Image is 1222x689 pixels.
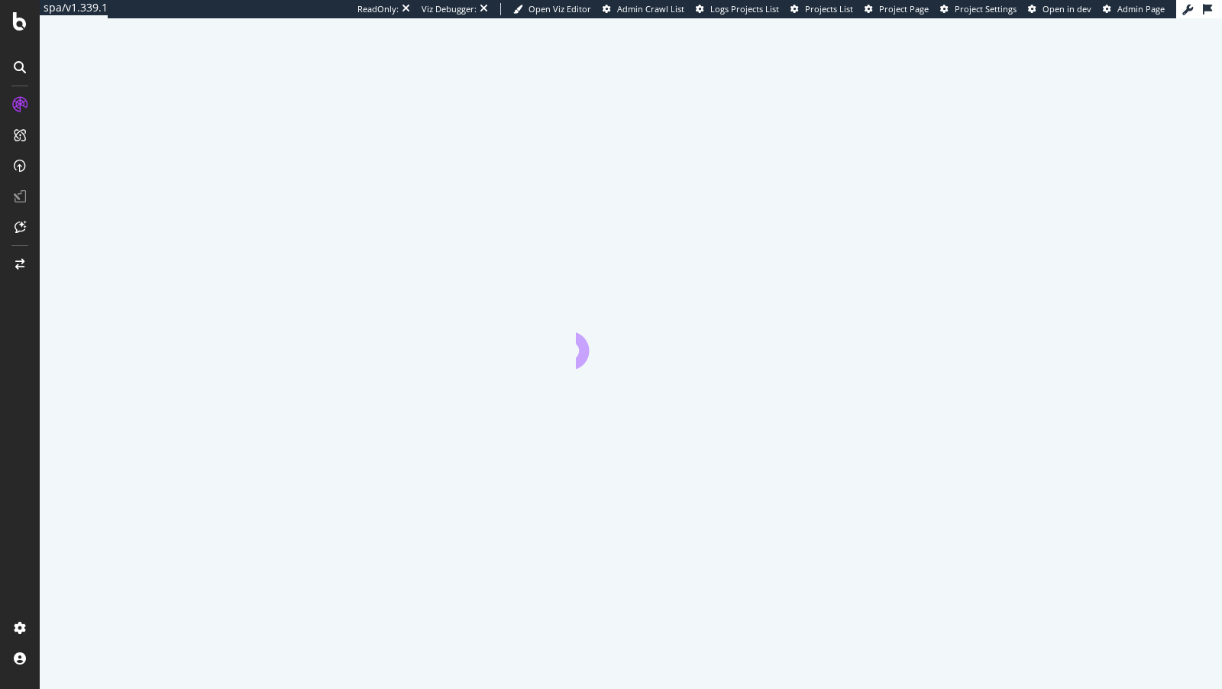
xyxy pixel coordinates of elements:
[1043,3,1091,15] span: Open in dev
[955,3,1017,15] span: Project Settings
[940,3,1017,15] a: Project Settings
[422,3,477,15] div: Viz Debugger:
[513,3,591,15] a: Open Viz Editor
[790,3,853,15] a: Projects List
[576,314,686,369] div: animation
[805,3,853,15] span: Projects List
[617,3,684,15] span: Admin Crawl List
[603,3,684,15] a: Admin Crawl List
[696,3,779,15] a: Logs Projects List
[357,3,399,15] div: ReadOnly:
[710,3,779,15] span: Logs Projects List
[1028,3,1091,15] a: Open in dev
[879,3,929,15] span: Project Page
[1117,3,1165,15] span: Admin Page
[865,3,929,15] a: Project Page
[529,3,591,15] span: Open Viz Editor
[1103,3,1165,15] a: Admin Page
